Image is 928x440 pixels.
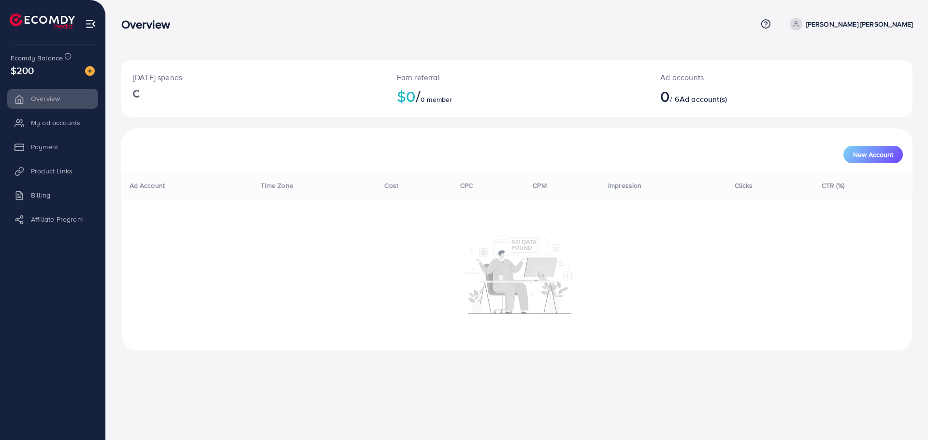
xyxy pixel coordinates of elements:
img: image [85,66,95,76]
img: logo [10,14,75,28]
span: New Account [853,151,893,158]
span: Ad account(s) [680,94,727,104]
h2: $0 [397,87,638,105]
img: menu [85,18,96,29]
a: [PERSON_NAME] [PERSON_NAME] [786,18,913,30]
h3: Overview [121,17,178,31]
h2: / 6 [660,87,835,105]
p: Ad accounts [660,71,835,83]
span: 0 [660,85,670,107]
p: [DATE] spends [133,71,374,83]
span: / [416,85,420,107]
button: New Account [843,146,903,163]
span: Ecomdy Balance [11,53,63,63]
p: Earn referral [397,71,638,83]
span: 0 member [420,95,452,104]
p: [PERSON_NAME] [PERSON_NAME] [806,18,913,30]
span: $200 [11,63,34,77]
